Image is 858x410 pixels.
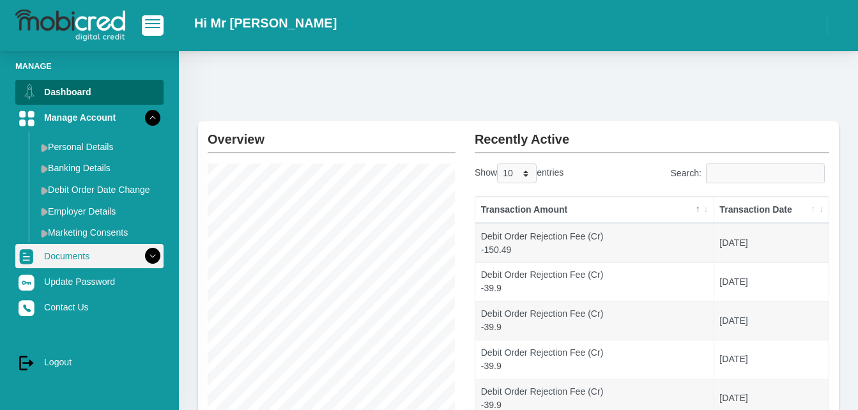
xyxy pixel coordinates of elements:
a: Debit Order Date Change [36,179,164,200]
img: menu arrow [41,165,48,173]
h2: Recently Active [475,121,829,147]
td: Debit Order Rejection Fee (Cr) -39.9 [475,262,714,301]
th: Transaction Date: activate to sort column ascending [714,197,829,224]
h2: Overview [208,121,456,147]
img: menu arrow [41,229,48,238]
a: Manage Account [15,105,164,130]
td: [DATE] [714,340,829,379]
td: [DATE] [714,301,829,340]
a: Marketing Consents [36,222,164,243]
a: Documents [15,244,164,268]
img: logo-mobicred.svg [15,10,125,42]
th: Transaction Amount: activate to sort column descending [475,197,714,224]
a: Banking Details [36,158,164,178]
td: [DATE] [714,224,829,262]
a: Employer Details [36,201,164,222]
img: menu arrow [41,144,48,152]
td: Debit Order Rejection Fee (Cr) -39.9 [475,301,714,340]
img: menu arrow [41,208,48,216]
a: Personal Details [36,137,164,157]
a: Dashboard [15,80,164,104]
select: Showentries [497,163,537,183]
a: Contact Us [15,295,164,319]
label: Search: [670,163,829,183]
label: Show entries [475,163,563,183]
input: Search: [706,163,825,183]
td: Debit Order Rejection Fee (Cr) -39.9 [475,340,714,379]
a: Logout [15,350,164,374]
h2: Hi Mr [PERSON_NAME] [194,15,337,31]
td: Debit Order Rejection Fee (Cr) -150.49 [475,224,714,262]
li: Manage [15,60,164,72]
a: Update Password [15,270,164,294]
img: menu arrow [41,186,48,195]
td: [DATE] [714,262,829,301]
